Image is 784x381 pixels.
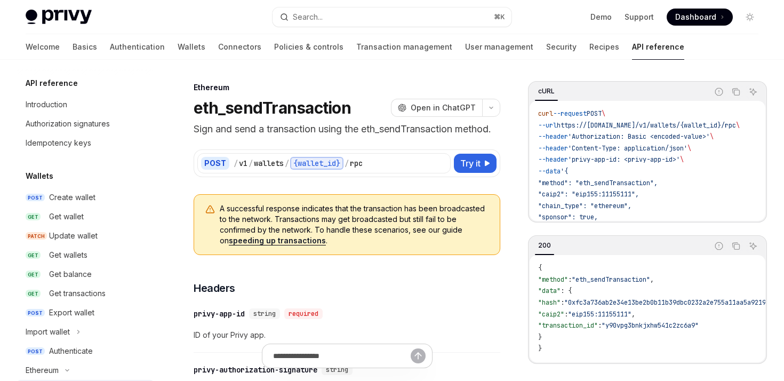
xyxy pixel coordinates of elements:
div: cURL [535,85,558,98]
span: 'Content-Type: application/json' [568,144,687,153]
button: Report incorrect code [712,239,726,253]
div: Authenticate [49,345,93,358]
div: v1 [239,158,247,169]
span: ID of your Privy app. [194,329,500,342]
span: POST [26,309,45,317]
span: "caip2": "eip155:11155111", [538,190,639,199]
a: Welcome [26,34,60,60]
a: PATCHUpdate wallet [17,226,154,245]
a: Policies & controls [274,34,343,60]
span: "sponsor": true, [538,213,598,221]
a: API reference [632,34,684,60]
button: Open in ChatGPT [391,99,482,117]
div: Import wallet [26,326,70,338]
a: User management [465,34,533,60]
span: \ [736,121,740,130]
span: "caip2" [538,310,564,319]
span: 'Authorization: Basic <encoded-value>' [568,132,710,141]
input: Ask a question... [273,344,411,368]
div: Get wallets [49,249,87,261]
span: --request [553,109,587,118]
a: Introduction [17,95,154,114]
span: curl [538,109,553,118]
a: Dashboard [667,9,733,26]
div: Get wallet [49,210,84,223]
a: Authorization signatures [17,114,154,133]
span: "method" [538,275,568,284]
a: POSTCreate wallet [17,188,154,207]
span: 'privy-app-id: <privy-app-id>' [568,155,680,164]
div: {wallet_id} [290,157,343,170]
div: wallets [254,158,284,169]
a: POSTExport wallet [17,303,154,322]
span: "eth_sendTransaction" [572,275,650,284]
h5: Wallets [26,170,53,182]
div: Create wallet [49,191,95,204]
span: GET [26,290,41,298]
div: privy-app-id [194,308,245,319]
div: Authorization signatures [26,117,110,130]
div: required [284,308,323,319]
img: light logo [26,10,92,25]
span: GET [26,271,41,279]
span: Open in ChatGPT [411,102,476,113]
span: \ [602,109,605,118]
span: --data [538,167,561,176]
a: Idempotency keys [17,133,154,153]
button: Try it [454,154,497,173]
button: Ask AI [746,85,760,99]
div: Search... [293,11,323,23]
span: PATCH [26,232,47,240]
span: --header [538,144,568,153]
svg: Warning [205,204,215,215]
span: POST [587,109,602,118]
div: rpc [350,158,363,169]
span: POST [26,347,45,355]
span: A successful response indicates that the transaction has been broadcasted to the network. Transac... [220,203,489,246]
div: POST [201,157,229,170]
button: Toggle Ethereum section [17,361,154,380]
span: GET [26,251,41,259]
a: Wallets [178,34,205,60]
a: GETGet transactions [17,284,154,303]
span: : [598,321,602,330]
p: Sign and send a transaction using the eth_sendTransaction method. [194,122,500,137]
button: Copy the contents from the code block [729,85,743,99]
span: "eip155:11155111" [568,310,631,319]
div: Introduction [26,98,67,111]
div: / [285,158,289,169]
div: Ethereum [194,82,500,93]
span: , [650,275,654,284]
span: ⌘ K [494,13,505,21]
a: Basics [73,34,97,60]
span: \ [687,144,691,153]
button: Toggle Import wallet section [17,322,154,342]
a: GETGet wallet [17,207,154,226]
span: Dashboard [675,12,716,22]
span: --header [538,155,568,164]
div: Get transactions [49,287,106,300]
button: Copy the contents from the code block [729,239,743,253]
a: Authentication [110,34,165,60]
a: Demo [590,12,612,22]
a: GETGet wallets [17,245,154,265]
span: '{ [561,167,568,176]
button: Report incorrect code [712,85,726,99]
a: GETGet balance [17,265,154,284]
span: } [538,333,542,342]
span: "transaction_id" [538,321,598,330]
span: Try it [460,157,481,170]
span: : [568,275,572,284]
a: POSTAuthenticate [17,342,154,361]
span: "chain_type": "ethereum", [538,202,631,210]
a: Recipes [589,34,619,60]
div: Export wallet [49,306,94,319]
span: string [253,309,276,318]
h5: API reference [26,77,78,90]
span: "y90vpg3bnkjxhw541c2zc6a9" [602,321,699,330]
div: Idempotency keys [26,137,91,149]
span: --header [538,132,568,141]
a: speeding up transactions [229,236,326,245]
a: Connectors [218,34,261,60]
span: } [538,344,542,353]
